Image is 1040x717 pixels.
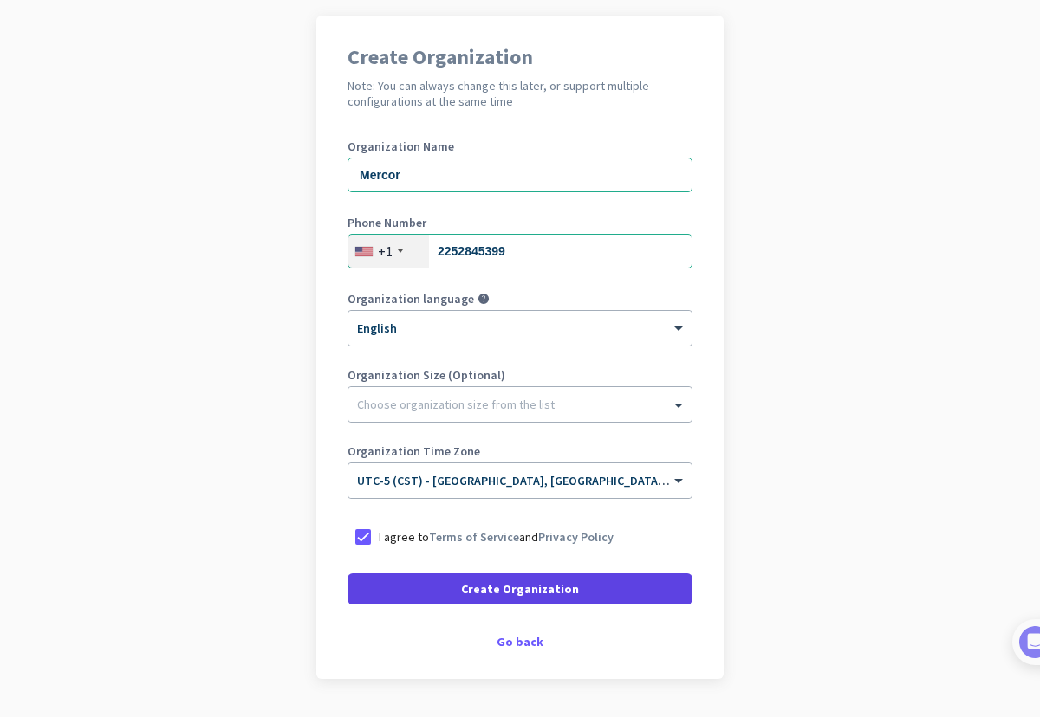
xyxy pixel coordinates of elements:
[429,529,519,545] a: Terms of Service
[348,216,692,229] label: Phone Number
[478,293,490,305] i: help
[348,445,692,457] label: Organization Time Zone
[348,47,692,68] h1: Create Organization
[348,636,692,648] div: Go back
[348,293,474,305] label: Organization language
[348,369,692,381] label: Organization Size (Optional)
[378,242,393,260] div: +1
[348,158,692,192] input: What is the name of your organization?
[348,573,692,604] button: Create Organization
[348,234,692,268] input: 201-555-0123
[461,580,579,597] span: Create Organization
[348,78,692,109] h2: Note: You can always change this later, or support multiple configurations at the same time
[379,528,614,546] p: I agree to and
[348,140,692,152] label: Organization Name
[538,529,614,545] a: Privacy Policy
